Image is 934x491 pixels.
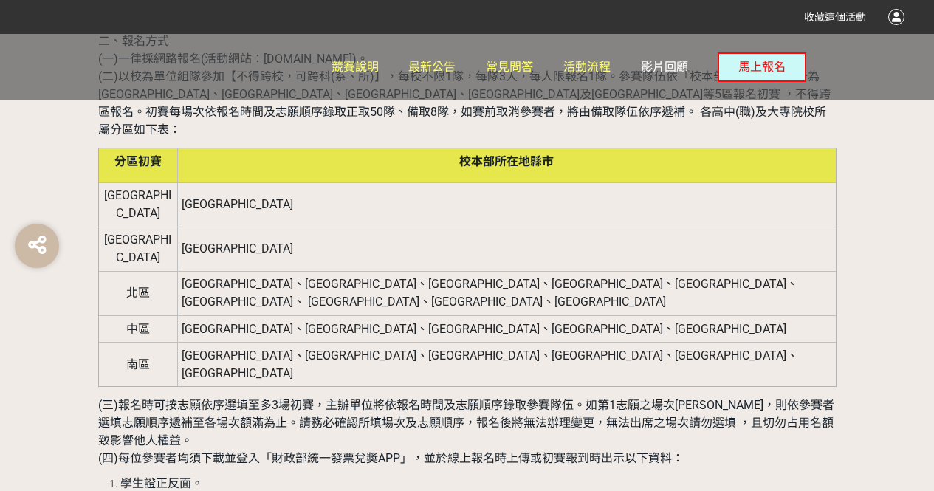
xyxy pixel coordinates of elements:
a: 活動流程 [563,34,611,100]
a: 影片回顧 [641,34,688,100]
span: [GEOGRAPHIC_DATA] [182,241,293,255]
span: (三)報名時可按志願依序選填至多3場初賽，主辦單位將依報名時間及志願順序錄取參賽隊伍。如第1志願之場次[PERSON_NAME]，則依參賽者選填志願順序遞補至各場次額滿為止。請務必確認所填場次及... [98,398,834,447]
span: 南區 [126,357,150,371]
span: [GEOGRAPHIC_DATA]、[GEOGRAPHIC_DATA]、[GEOGRAPHIC_DATA]、[GEOGRAPHIC_DATA]、[GEOGRAPHIC_DATA]、[GEOGRA... [182,277,798,309]
span: 中區 [126,322,150,336]
span: [GEOGRAPHIC_DATA]、[GEOGRAPHIC_DATA]、[GEOGRAPHIC_DATA]、[GEOGRAPHIC_DATA]、[GEOGRAPHIC_DATA] [182,322,786,336]
span: 影片回顧 [641,60,688,74]
span: [GEOGRAPHIC_DATA] [104,188,171,220]
a: 常見問答 [486,34,533,100]
span: (四)每位參賽者均須下載並登入「財政部統一發票兌奬APP」，並於線上報名時上傳或初賽報到時出示以下資料： [98,451,684,465]
span: [GEOGRAPHIC_DATA] [182,197,293,211]
span: 分區初賽 [114,154,162,168]
a: 競賽說明 [332,34,379,100]
span: 收藏這個活動 [804,11,866,23]
span: 學生證正反面。 [120,476,203,490]
span: 常見問答 [486,60,533,74]
span: [GEOGRAPHIC_DATA] [104,233,171,264]
span: 最新公告 [408,60,456,74]
span: (二)以校為單位組隊參加【不得跨校，可跨科(系、所)】，每校不限1隊，每隊3人，每人限報名1隊。參賽隊伍依「校本部」所在位址區分為[GEOGRAPHIC_DATA]、[GEOGRAPHIC_DA... [98,69,831,137]
span: 活動流程 [563,60,611,74]
span: 北區 [126,286,150,300]
span: 馬上報名 [738,60,786,74]
span: 校本部所在地縣市 [459,154,554,168]
span: [GEOGRAPHIC_DATA]、[GEOGRAPHIC_DATA]、[GEOGRAPHIC_DATA]、[GEOGRAPHIC_DATA]、[GEOGRAPHIC_DATA]、[GEOGRA... [182,348,798,380]
button: 馬上報名 [718,52,806,82]
a: 最新公告 [408,34,456,100]
span: 競賽說明 [332,60,379,74]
